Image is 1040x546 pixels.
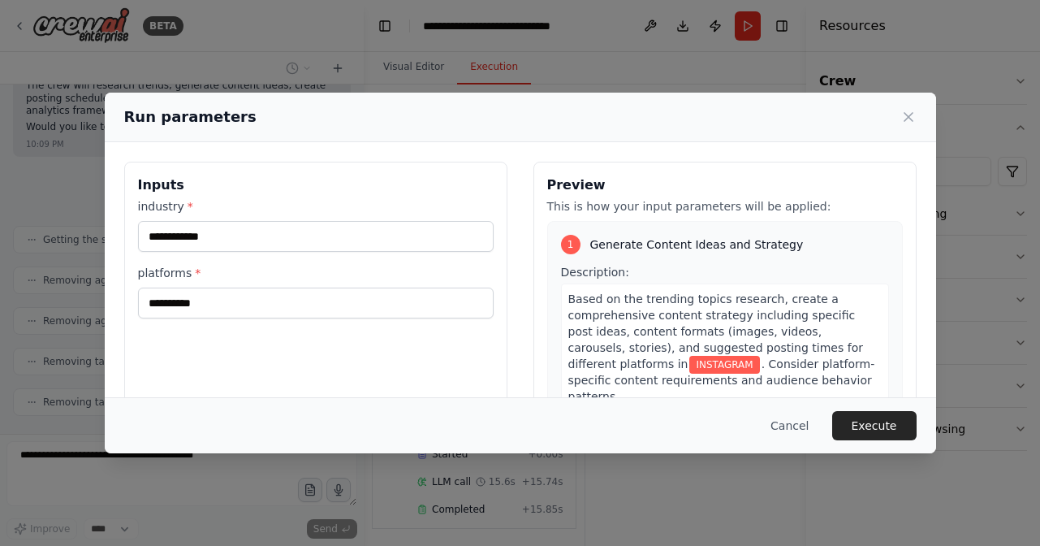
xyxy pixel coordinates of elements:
span: . Consider platform-specific content requirements and audience behavior patterns. [568,357,875,403]
p: This is how your input parameters will be applied: [547,198,903,214]
button: Execute [832,411,917,440]
h2: Run parameters [124,106,257,128]
span: Based on the trending topics research, create a comprehensive content strategy including specific... [568,292,863,370]
button: Cancel [757,411,822,440]
span: Generate Content Ideas and Strategy [590,236,804,253]
span: Description: [561,266,629,279]
span: Variable: platforms [689,356,759,374]
div: 1 [561,235,580,254]
h3: Inputs [138,175,494,195]
label: platforms [138,265,494,281]
label: industry [138,198,494,214]
h3: Preview [547,175,903,195]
